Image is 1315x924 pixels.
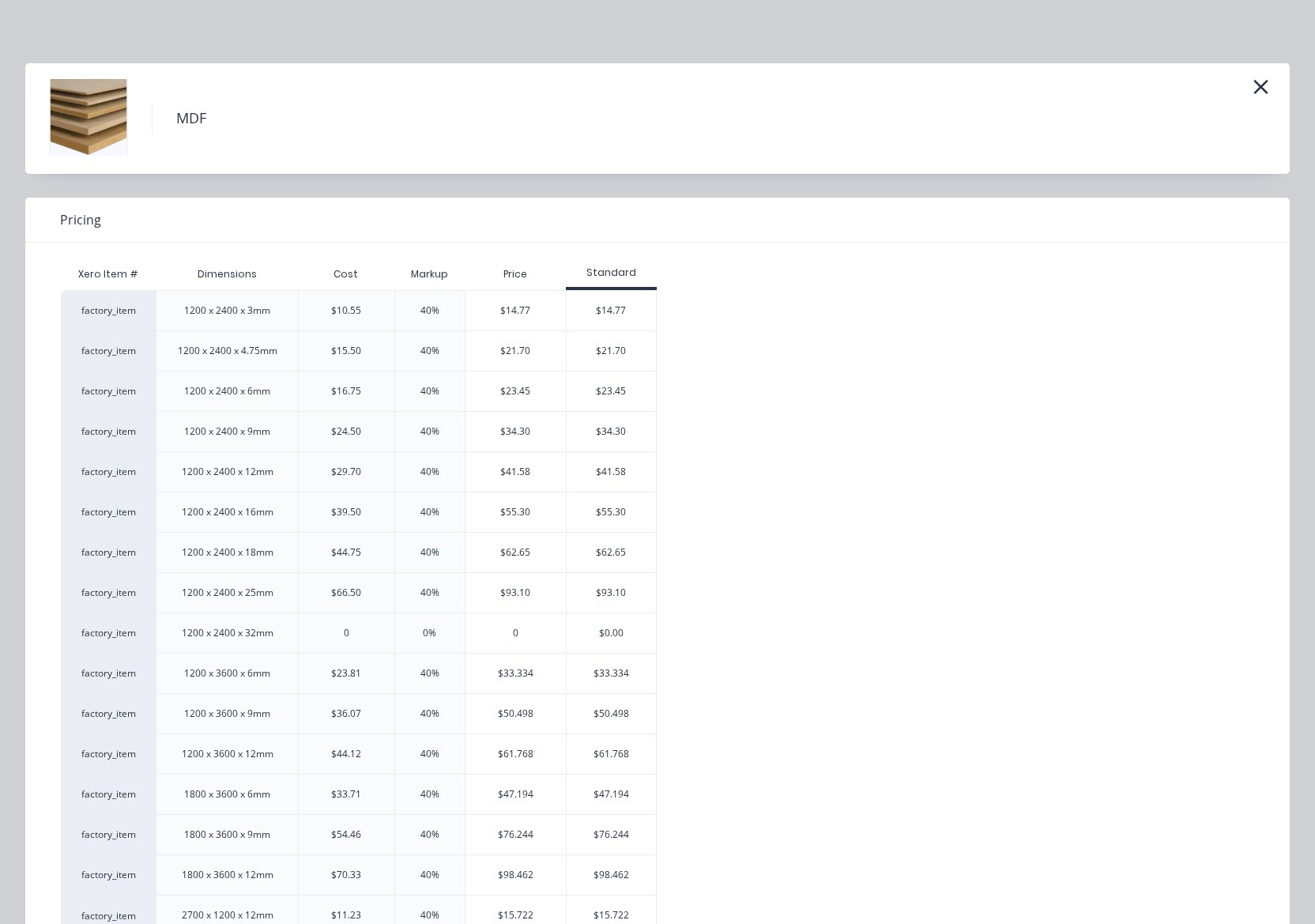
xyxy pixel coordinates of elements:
[182,465,273,479] div: 1200 x 2400 x 12mm
[331,868,361,882] div: $70.33
[184,424,270,439] div: 1200 x 2400 x 9mm
[465,371,566,411] div: $23.45
[61,532,156,572] div: factory_item
[567,694,656,734] div: $50.498
[465,734,566,774] div: $61.768
[567,815,656,854] div: $76.244
[420,908,439,922] div: 40%
[465,331,566,371] div: $21.70
[465,258,566,290] div: Price
[331,505,361,519] div: $39.50
[567,654,656,693] div: $33.334
[567,412,656,451] div: $34.30
[182,908,273,922] div: 2700 x 1200 x 12mm
[331,344,361,358] div: $15.50
[394,258,465,290] div: Markup
[61,774,156,814] div: factory_item
[420,666,439,681] div: 40%
[465,291,566,330] div: $14.77
[61,371,156,411] div: factory_item
[567,533,656,572] div: $62.65
[331,707,361,721] div: $36.07
[567,331,656,371] div: $21.70
[465,492,566,532] div: $55.30
[420,787,439,801] div: 40%
[61,653,156,693] div: factory_item
[61,330,156,371] div: factory_item
[61,258,156,290] div: Xero Item #
[567,775,656,814] div: $47.194
[182,747,273,761] div: 1200 x 3600 x 12mm
[420,868,439,882] div: 40%
[182,868,273,882] div: 1800 x 3600 x 12mm
[49,79,128,158] img: MDF
[61,572,156,613] div: factory_item
[331,304,361,318] div: $10.55
[465,573,566,613] div: $93.10
[567,613,656,653] div: $0.00
[423,626,436,640] div: 0%
[61,492,156,532] div: factory_item
[61,613,156,653] div: factory_item
[61,734,156,774] div: factory_item
[465,412,566,451] div: $34.30
[465,815,566,854] div: $76.244
[567,855,656,895] div: $98.462
[331,908,361,922] div: $11.23
[420,384,439,398] div: 40%
[184,384,270,398] div: 1200 x 2400 x 6mm
[152,104,230,134] h4: MDF
[331,666,361,681] div: $23.81
[184,787,270,801] div: 1800 x 3600 x 6mm
[567,291,656,330] div: $14.77
[331,424,361,439] div: $24.50
[420,828,439,842] div: 40%
[420,344,439,358] div: 40%
[465,855,566,895] div: $98.462
[60,210,101,229] span: Pricing
[567,734,656,774] div: $61.768
[182,505,273,519] div: 1200 x 2400 x 16mm
[61,693,156,734] div: factory_item
[331,465,361,479] div: $29.70
[178,344,277,358] div: 1200 x 2400 x 4.75mm
[420,505,439,519] div: 40%
[420,304,439,318] div: 40%
[184,666,270,681] div: 1200 x 3600 x 6mm
[331,384,361,398] div: $16.75
[465,533,566,572] div: $62.65
[182,545,273,560] div: 1200 x 2400 x 18mm
[331,586,361,600] div: $66.50
[298,258,394,290] div: Cost
[61,411,156,451] div: factory_item
[567,492,656,532] div: $55.30
[61,854,156,895] div: factory_item
[567,573,656,613] div: $93.10
[61,451,156,492] div: factory_item
[182,626,273,640] div: 1200 x 2400 x 32mm
[184,707,270,721] div: 1200 x 3600 x 9mm
[465,654,566,693] div: $33.334
[61,814,156,854] div: factory_item
[465,694,566,734] div: $50.498
[420,586,439,600] div: 40%
[567,371,656,411] div: $23.45
[567,452,656,492] div: $41.58
[331,828,361,842] div: $54.46
[185,255,269,294] div: Dimensions
[331,545,361,560] div: $44.75
[420,747,439,761] div: 40%
[465,452,566,492] div: $41.58
[566,266,657,280] div: Standard
[331,787,361,801] div: $33.71
[182,586,273,600] div: 1200 x 2400 x 25mm
[420,465,439,479] div: 40%
[465,613,566,653] div: 0
[184,304,270,318] div: 1200 x 2400 x 3mm
[420,545,439,560] div: 40%
[420,424,439,439] div: 40%
[465,775,566,814] div: $47.194
[420,707,439,721] div: 40%
[344,626,349,640] div: 0
[331,747,361,761] div: $44.12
